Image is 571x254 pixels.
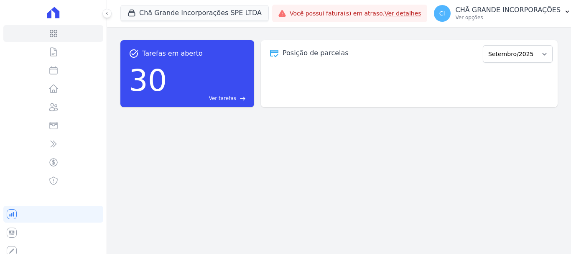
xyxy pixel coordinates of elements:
[129,49,139,59] span: task_alt
[240,95,246,102] span: east
[209,95,236,102] span: Ver tarefas
[385,10,421,17] a: Ver detalhes
[456,6,561,14] p: CHÃ GRANDE INCORPORAÇÕES
[283,48,349,58] div: Posição de parcelas
[142,49,203,59] span: Tarefas em aberto
[129,59,167,102] div: 30
[456,14,561,21] p: Ver opções
[439,10,445,16] span: CI
[171,95,246,102] a: Ver tarefas east
[120,5,269,21] button: Chã Grande Incorporações SPE LTDA
[290,9,421,18] span: Você possui fatura(s) em atraso.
